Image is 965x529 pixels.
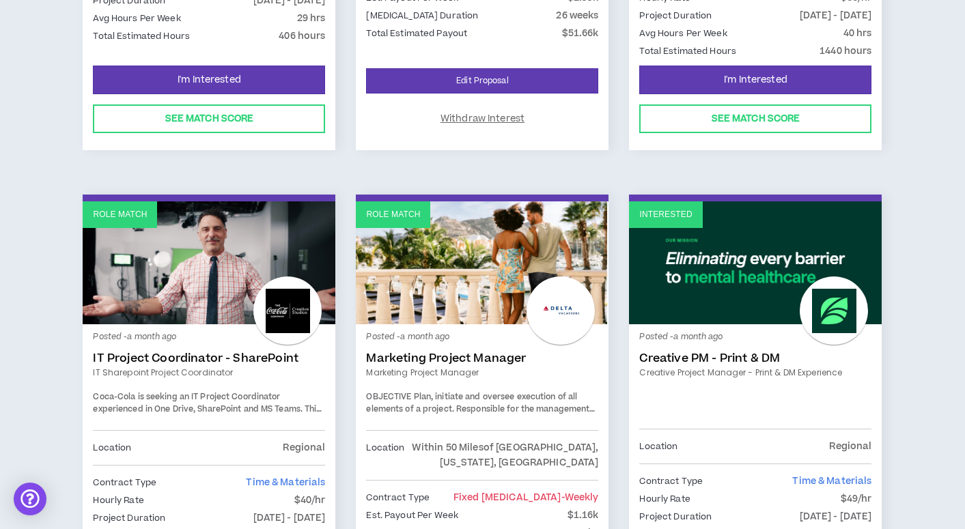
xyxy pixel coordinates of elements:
[178,74,241,87] span: I'm Interested
[639,8,712,23] p: Project Duration
[639,439,677,454] p: Location
[93,493,143,508] p: Hourly Rate
[639,66,871,94] button: I'm Interested
[366,391,596,463] span: Plan, initiate and oversee execution of all elements of a project. Responsible for the management...
[246,476,325,489] span: Time & Materials
[93,391,322,451] span: Coca-Cola is seeking an IT Project Coordinator experienced in One Drive, SharePoint and MS Teams....
[629,201,882,324] a: Interested
[639,474,703,489] p: Contract Type
[366,8,478,23] p: [MEDICAL_DATA] Duration
[93,11,180,26] p: Avg Hours Per Week
[404,440,598,470] p: Within 50 Miles of [GEOGRAPHIC_DATA], [US_STATE], [GEOGRAPHIC_DATA]
[453,491,599,504] span: Fixed [MEDICAL_DATA]
[843,26,872,41] p: 40 hrs
[294,493,326,508] p: $40/hr
[93,208,147,221] p: Role Match
[639,509,712,524] p: Project Duration
[366,208,420,221] p: Role Match
[724,74,787,87] span: I'm Interested
[829,439,871,454] p: Regional
[800,509,872,524] p: [DATE] - [DATE]
[366,331,598,343] p: Posted - a month ago
[297,11,326,26] p: 29 hrs
[14,483,46,515] div: Open Intercom Messenger
[356,201,609,324] a: Role Match
[366,26,467,41] p: Total Estimated Payout
[93,104,325,133] button: See Match Score
[639,208,692,221] p: Interested
[93,440,131,455] p: Location
[366,391,411,403] span: OBJECTIVE
[820,44,871,59] p: 1440 hours
[556,8,598,23] p: 26 weeks
[366,490,430,505] p: Contract Type
[639,26,727,41] p: Avg Hours Per Week
[792,474,871,488] span: Time & Materials
[366,367,598,379] a: Marketing Project Manager
[639,331,871,343] p: Posted - a month ago
[800,8,872,23] p: [DATE] - [DATE]
[93,511,165,526] p: Project Duration
[562,26,599,41] p: $51.66k
[93,66,325,94] button: I'm Interested
[639,44,736,59] p: Total Estimated Hours
[561,491,599,504] span: - weekly
[366,352,598,365] a: Marketing Project Manager
[639,104,871,133] button: See Match Score
[253,511,326,526] p: [DATE] - [DATE]
[639,491,690,506] p: Hourly Rate
[568,508,599,523] p: $1.16k
[283,440,325,455] p: Regional
[366,68,598,94] a: Edit Proposal
[639,352,871,365] a: Creative PM - Print & DM
[366,440,404,470] p: Location
[93,29,190,44] p: Total Estimated Hours
[83,201,335,324] a: Role Match
[93,352,325,365] a: IT Project Coordinator - SharePoint
[841,491,872,506] p: $49/hr
[639,367,871,379] a: Creative Project Manager - Print & DM Experience
[279,29,325,44] p: 406 hours
[93,331,325,343] p: Posted - a month ago
[93,475,156,490] p: Contract Type
[440,113,525,126] span: Withdraw Interest
[366,104,598,133] button: Withdraw Interest
[366,508,458,523] p: Est. Payout Per Week
[93,367,325,379] a: IT Sharepoint Project Coordinator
